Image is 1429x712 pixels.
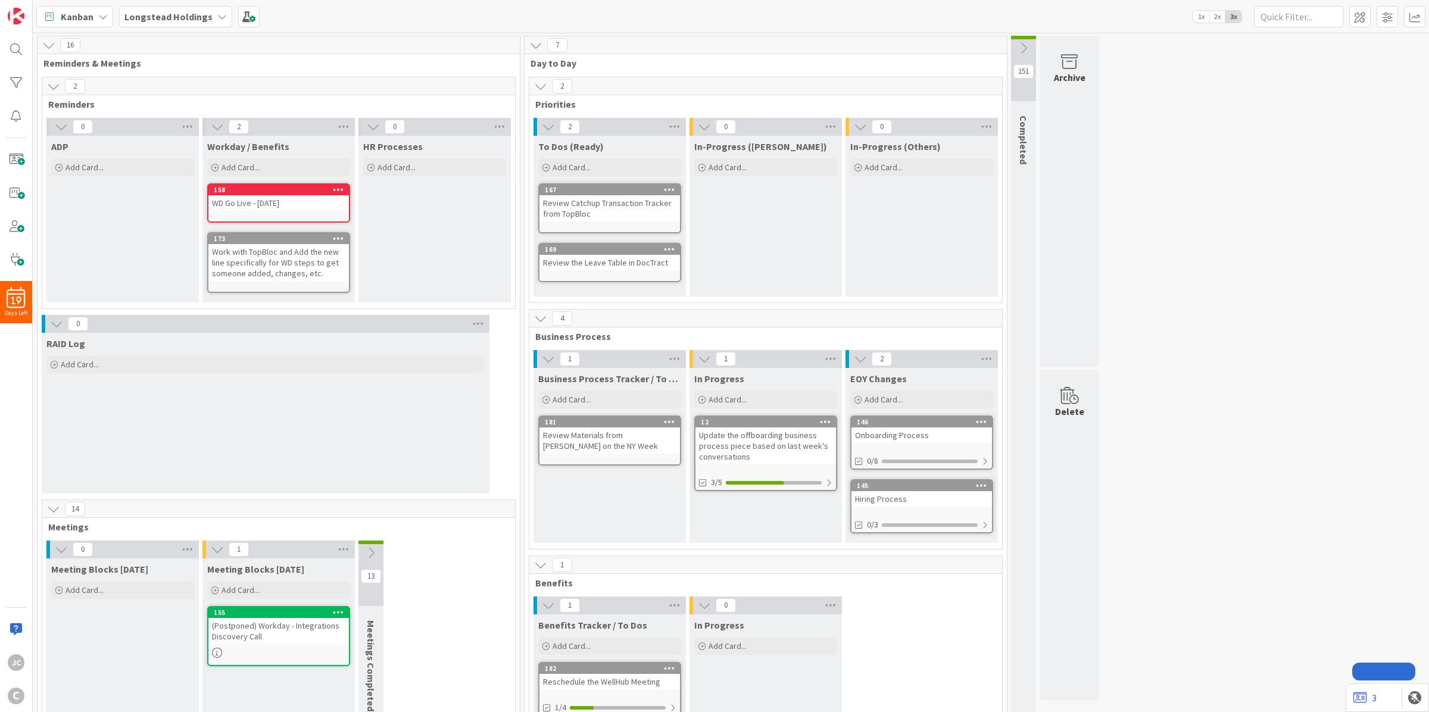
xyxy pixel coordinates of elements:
[208,607,349,644] div: 155(Postponed) Workday - Integrations Discovery Call
[214,186,349,194] div: 158
[51,140,68,152] span: ADP
[539,417,680,454] div: 181Review Materials from [PERSON_NAME] on the NY Week
[867,519,878,531] span: 0/3
[547,38,567,52] span: 7
[61,10,93,24] span: Kanban
[851,427,992,443] div: Onboarding Process
[535,577,987,589] span: Benefits
[552,79,572,93] span: 2
[545,186,680,194] div: 167
[214,235,349,243] div: 173
[61,359,99,370] span: Add Card...
[1054,70,1085,85] div: Archive
[539,185,680,221] div: 167Review Catchup Transaction Tracker from TopBloc
[214,608,349,617] div: 155
[8,654,24,671] div: JC
[545,418,680,426] div: 181
[208,244,349,281] div: Work with TopBloc and Add the new line specifically for WD steps to get someone added, changes, etc.
[1055,404,1084,419] div: Delete
[553,162,591,173] span: Add Card...
[709,162,747,173] span: Add Card...
[208,185,349,195] div: 158
[553,394,591,405] span: Add Card...
[539,244,680,255] div: 169
[1013,64,1034,79] span: 151
[539,185,680,195] div: 167
[207,140,289,152] span: Workday / Benefits
[694,140,827,152] span: In-Progress (Jerry)
[560,352,580,366] span: 1
[695,417,836,427] div: 12
[857,418,992,426] div: 146
[694,619,744,631] span: In Progress
[850,373,907,385] span: EOY Changes
[709,394,747,405] span: Add Card...
[716,120,736,134] span: 0
[208,233,349,281] div: 173Work with TopBloc and Add the new line specifically for WD steps to get someone added, changes...
[538,619,647,631] span: Benefits Tracker / To Dos
[377,162,416,173] span: Add Card...
[65,585,104,595] span: Add Card...
[851,480,992,491] div: 145
[694,373,744,385] span: In Progress
[1209,11,1225,23] span: 2x
[872,120,892,134] span: 0
[60,38,80,52] span: 16
[539,244,680,270] div: 169Review the Leave Table in DocTract
[11,296,21,305] span: 19
[716,352,736,366] span: 1
[8,8,24,24] img: Visit kanbanzone.com
[385,120,405,134] span: 0
[553,641,591,651] span: Add Card...
[545,245,680,254] div: 169
[208,185,349,211] div: 158WD Go Live - [DATE]
[539,417,680,427] div: 181
[539,427,680,454] div: Review Materials from [PERSON_NAME] on the NY Week
[850,140,941,152] span: In-Progress (Others)
[68,317,88,331] span: 0
[872,352,892,366] span: 2
[539,195,680,221] div: Review Catchup Transaction Tracker from TopBloc
[851,491,992,507] div: Hiring Process
[65,502,85,516] span: 14
[535,98,987,110] span: Priorities
[221,162,260,173] span: Add Card...
[229,542,249,557] span: 1
[1353,691,1377,705] a: 3
[560,598,580,613] span: 1
[552,558,572,572] span: 1
[48,98,500,110] span: Reminders
[539,255,680,270] div: Review the Leave Table in DocTract
[229,120,249,134] span: 2
[701,418,836,426] div: 12
[709,641,747,651] span: Add Card...
[867,455,878,467] span: 0/8
[535,330,987,342] span: Business Process
[865,394,903,405] span: Add Card...
[65,162,104,173] span: Add Card...
[851,480,992,507] div: 145Hiring Process
[538,140,604,152] span: To Dos (Ready)
[539,663,680,674] div: 182
[539,663,680,689] div: 182Reschedule the WellHub Meeting
[545,664,680,673] div: 182
[65,79,85,93] span: 2
[716,598,736,613] span: 0
[361,569,381,583] span: 13
[365,620,377,711] span: Meetings Completed
[695,427,836,464] div: Update the offboarding business process piece based on last week's conversations
[1018,115,1029,164] span: Completed
[124,11,213,23] b: Longstead Holdings
[73,542,93,557] span: 0
[552,311,572,326] span: 4
[857,482,992,490] div: 145
[1225,11,1241,23] span: 3x
[51,563,148,575] span: Meeting Blocks Today
[538,373,681,385] span: Business Process Tracker / To Dos
[208,618,349,644] div: (Postponed) Workday - Integrations Discovery Call
[221,585,260,595] span: Add Card...
[851,417,992,443] div: 146Onboarding Process
[8,688,24,704] div: C
[46,338,85,349] span: RAID Log
[73,120,93,134] span: 0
